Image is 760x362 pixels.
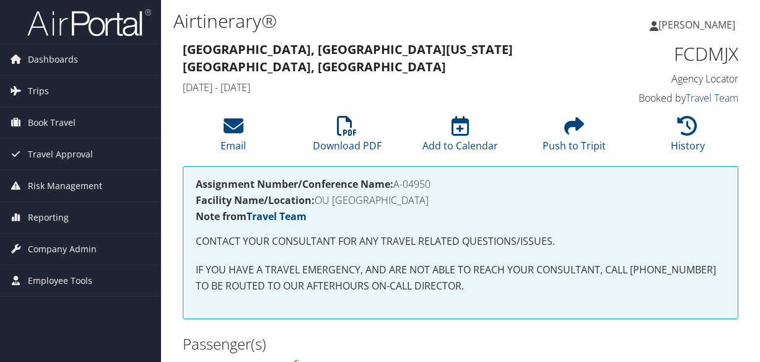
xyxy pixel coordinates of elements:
span: Company Admin [28,234,97,265]
strong: Assignment Number/Conference Name: [196,177,393,191]
h2: Passenger(s) [183,333,452,355]
a: Download PDF [313,123,382,152]
span: Dashboards [28,44,78,75]
a: Travel Team [247,210,307,223]
a: History [671,123,705,152]
strong: [GEOGRAPHIC_DATA], [GEOGRAPHIC_DATA] [US_STATE][GEOGRAPHIC_DATA], [GEOGRAPHIC_DATA] [183,41,513,75]
h4: Booked by [613,91,738,105]
span: Reporting [28,202,69,233]
span: Trips [28,76,49,107]
a: [PERSON_NAME] [650,6,748,43]
h4: [DATE] - [DATE] [183,81,595,94]
span: Employee Tools [28,265,92,296]
h4: OU [GEOGRAPHIC_DATA] [196,195,725,205]
h4: Agency Locator [613,72,738,86]
span: Risk Management [28,170,102,201]
a: Add to Calendar [422,123,498,152]
h1: FCDMJX [613,41,738,67]
a: Email [221,123,246,152]
a: Travel Team [686,91,738,105]
span: Travel Approval [28,139,93,170]
strong: Facility Name/Location: [196,193,315,207]
img: airportal-logo.png [27,8,151,37]
p: CONTACT YOUR CONSULTANT FOR ANY TRAVEL RELATED QUESTIONS/ISSUES. [196,234,725,250]
p: IF YOU HAVE A TRAVEL EMERGENCY, AND ARE NOT ABLE TO REACH YOUR CONSULTANT, CALL [PHONE_NUMBER] TO... [196,262,725,294]
a: Push to Tripit [543,123,606,152]
span: [PERSON_NAME] [658,18,735,32]
span: Book Travel [28,107,76,138]
strong: Note from [196,210,307,223]
h4: A-04950 [196,179,725,189]
h1: Airtinerary® [173,8,556,34]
